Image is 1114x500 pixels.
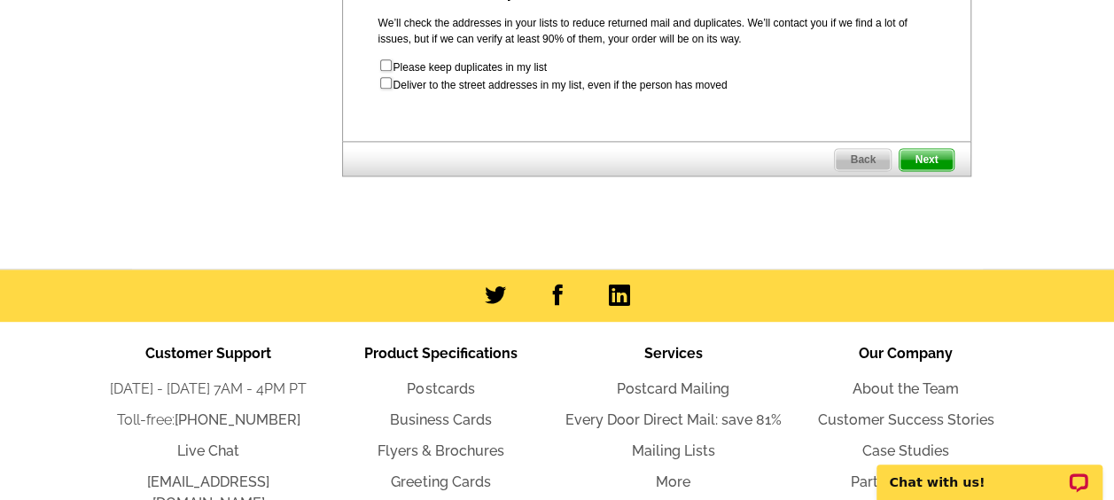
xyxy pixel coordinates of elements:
[378,58,935,93] form: Please keep duplicates in my list Deliver to the street addresses in my list, even if the person ...
[817,411,993,428] a: Customer Success Stories
[92,410,324,431] li: Toll-free:
[175,411,300,428] a: [PHONE_NUMBER]
[407,380,474,397] a: Postcards
[145,345,271,362] span: Customer Support
[862,442,949,459] a: Case Studies
[390,411,492,428] a: Business Cards
[378,442,504,459] a: Flyers & Brochures
[632,442,715,459] a: Mailing Lists
[859,345,953,362] span: Our Company
[378,15,935,47] p: We’ll check the addresses in your lists to reduce returned mail and duplicates. We’ll contact you...
[865,444,1114,500] iframe: LiveChat chat widget
[853,380,959,397] a: About the Team
[644,345,703,362] span: Services
[834,148,892,171] a: Back
[835,149,891,170] span: Back
[92,379,324,400] li: [DATE] - [DATE] 7AM - 4PM PT
[177,442,239,459] a: Live Chat
[850,473,961,490] a: Partner Program
[900,149,953,170] span: Next
[617,380,729,397] a: Postcard Mailing
[364,345,518,362] span: Product Specifications
[565,411,782,428] a: Every Door Direct Mail: save 81%
[656,473,690,490] a: More
[391,473,490,490] a: Greeting Cards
